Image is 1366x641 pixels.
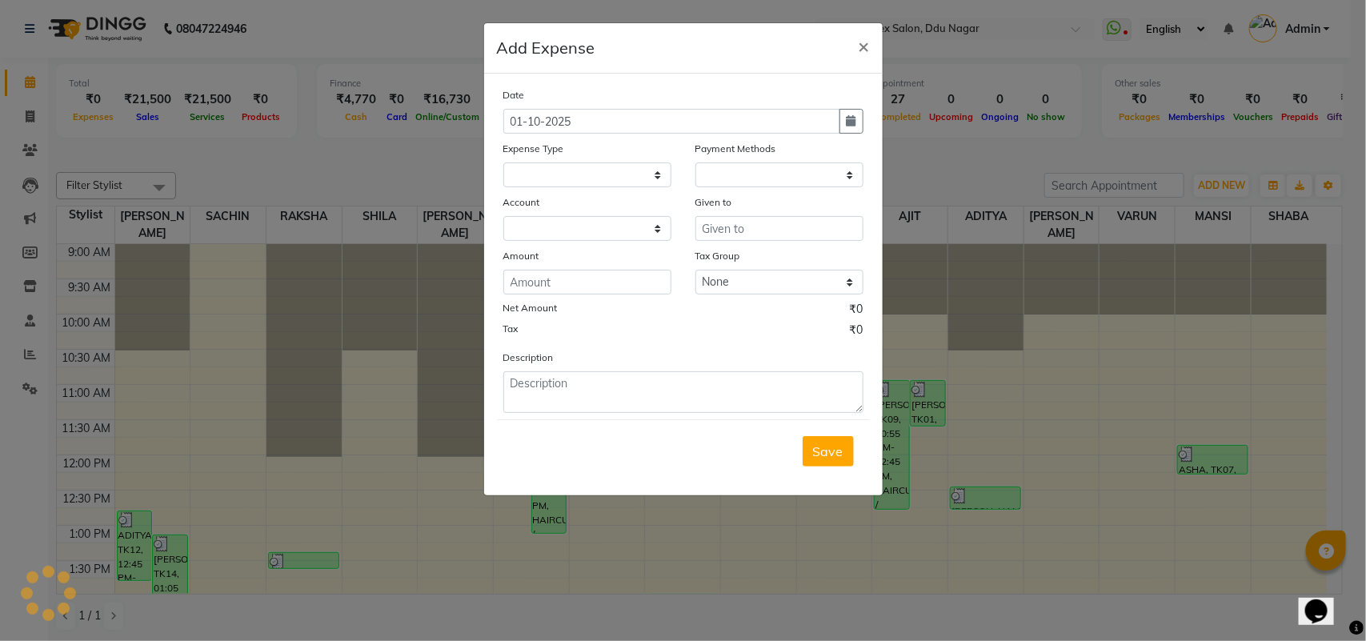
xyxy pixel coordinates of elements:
[803,436,854,467] button: Save
[503,270,671,294] input: Amount
[846,23,883,68] button: Close
[497,36,595,60] h5: Add Expense
[503,351,554,365] label: Description
[503,142,564,156] label: Expense Type
[503,88,525,102] label: Date
[1299,577,1350,625] iframe: chat widget
[695,249,740,263] label: Tax Group
[695,216,863,241] input: Given to
[813,443,843,459] span: Save
[503,301,558,315] label: Net Amount
[850,301,863,322] span: ₹0
[850,322,863,343] span: ₹0
[503,195,540,210] label: Account
[503,322,519,336] label: Tax
[695,142,776,156] label: Payment Methods
[859,34,870,58] span: ×
[503,249,539,263] label: Amount
[695,195,732,210] label: Given to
